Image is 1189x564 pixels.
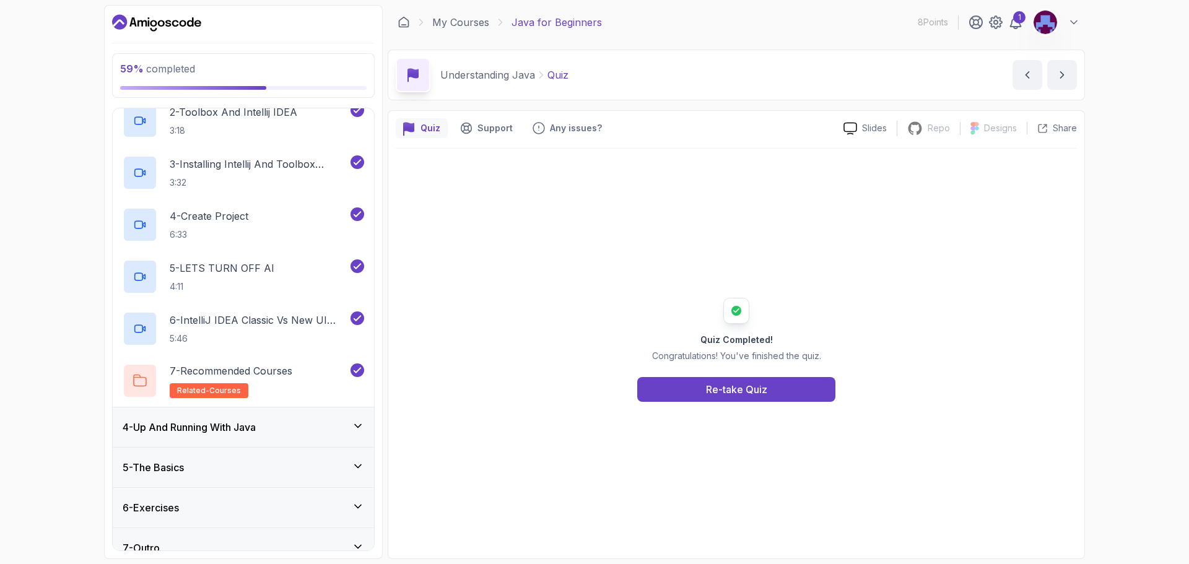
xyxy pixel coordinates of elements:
button: Feedback button [525,118,609,138]
p: 6:33 [170,228,248,241]
p: Quiz [420,122,440,134]
button: 3-Installing Intellij And Toolbox Configuration3:32 [123,155,364,190]
button: quiz button [396,118,448,138]
p: 5:46 [170,332,348,345]
a: Dashboard [112,13,201,33]
a: My Courses [432,15,489,30]
h2: Quiz Completed! [652,334,821,346]
a: 1 [1008,15,1023,30]
button: 6-IntelliJ IDEA Classic Vs New UI (User Interface)5:46 [123,311,364,346]
button: 2-Toolbox And Intellij IDEA3:18 [123,103,364,138]
button: next content [1047,60,1077,90]
p: Slides [862,122,887,134]
p: 3:18 [170,124,297,137]
button: 7-Recommended Coursesrelated-courses [123,363,364,398]
p: Support [477,122,513,134]
p: Congratulations! You've finished the quiz. [652,350,821,362]
p: Quiz [547,67,568,82]
h3: 4 - Up And Running With Java [123,420,256,435]
div: 1 [1013,11,1026,24]
span: completed [120,63,195,75]
p: Designs [984,122,1017,134]
a: Slides [834,122,897,135]
button: 4-Create Project6:33 [123,207,364,242]
span: 59 % [120,63,144,75]
button: 4-Up And Running With Java [113,407,374,447]
p: Share [1053,122,1077,134]
p: Repo [928,122,950,134]
button: 5-The Basics [113,448,374,487]
p: 7 - Recommended Courses [170,363,292,378]
button: Re-take Quiz [637,377,835,402]
p: 6 - IntelliJ IDEA Classic Vs New UI (User Interface) [170,313,348,328]
div: Re-take Quiz [706,382,767,397]
p: Understanding Java [440,67,535,82]
p: 8 Points [918,16,948,28]
p: 4:11 [170,280,274,293]
img: user profile image [1034,11,1057,34]
button: previous content [1013,60,1042,90]
h3: 5 - The Basics [123,460,184,475]
button: user profile image [1033,10,1080,35]
h3: 7 - Outro [123,540,160,555]
p: 5 - LETS TURN OFF AI [170,261,274,275]
button: Support button [453,118,520,138]
p: 3:32 [170,176,348,189]
p: 4 - Create Project [170,209,248,223]
p: Java for Beginners [512,15,602,30]
p: 3 - Installing Intellij And Toolbox Configuration [170,157,348,171]
p: 2 - Toolbox And Intellij IDEA [170,105,297,119]
h3: 6 - Exercises [123,500,179,515]
span: related-courses [177,386,241,396]
button: Share [1027,122,1077,134]
a: Dashboard [398,16,410,28]
button: 6-Exercises [113,488,374,527]
button: 5-LETS TURN OFF AI4:11 [123,259,364,294]
p: Any issues? [550,122,602,134]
